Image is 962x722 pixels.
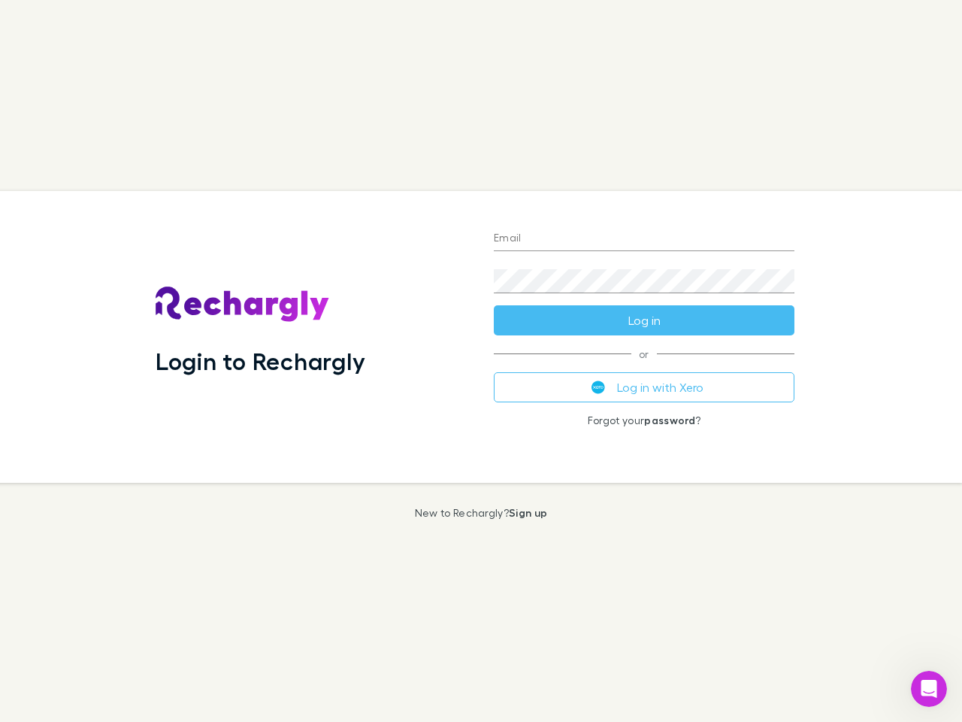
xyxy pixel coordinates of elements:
h1: Login to Rechargly [156,347,365,375]
p: New to Rechargly? [415,507,548,519]
a: password [644,414,695,426]
a: Sign up [509,506,547,519]
img: Xero's logo [591,381,605,394]
span: or [494,353,794,354]
button: Log in [494,305,794,335]
button: Log in with Xero [494,372,794,402]
p: Forgot your ? [494,414,794,426]
iframe: Intercom live chat [911,671,947,707]
img: Rechargly's Logo [156,287,330,323]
